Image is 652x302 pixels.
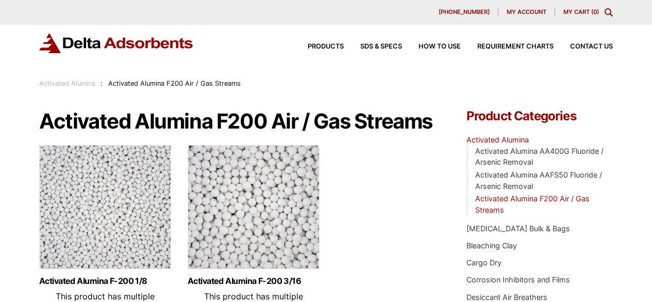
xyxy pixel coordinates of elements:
[563,8,599,15] a: My Cart (0)
[39,277,171,285] a: Activated Alumina F-200 1/8
[430,8,498,17] a: [PHONE_NUMBER]
[593,8,597,15] span: 0
[570,43,613,50] span: Contact Us
[466,224,570,233] a: [MEDICAL_DATA] Bulk & Bags
[402,43,461,50] a: How to Use
[475,147,604,167] a: Activated Alumina AA400G Fluoride / Arsenic Removal
[466,258,501,267] a: Cargo Dry
[605,8,613,17] div: Toggle Modal Content
[291,43,344,50] a: Products
[498,8,555,17] a: My account
[39,80,95,87] a: Activated Alumina
[461,43,554,50] a: Requirement Charts
[475,194,590,214] a: Activated Alumina F200 Air / Gas Streams
[360,43,402,50] span: SDS & SPECS
[188,277,320,285] a: Activated Alumina F-200 3/16
[308,43,344,50] span: Products
[39,33,194,53] img: Delta Adsorbents
[108,80,241,87] span: Activated Alumina F200 Air / Gas Streams
[466,135,529,144] a: Activated Alumina
[466,241,517,250] a: Bleaching Clay
[554,43,613,50] a: Contact Us
[344,43,402,50] a: SDS & SPECS
[466,275,570,284] a: Corrosion Inhibitors and Films
[466,110,613,122] h4: Product Categories
[419,43,461,50] span: How to Use
[466,293,547,301] a: Desiccant Air Breathers
[101,80,103,87] span: :
[477,43,554,50] span: Requirement Charts
[507,9,546,15] span: My account
[475,170,602,190] a: Activated Alumina AAFS50 Fluoride / Arsenic Removal
[39,110,438,133] h1: Activated Alumina F200 Air / Gas Streams
[439,9,490,15] span: [PHONE_NUMBER]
